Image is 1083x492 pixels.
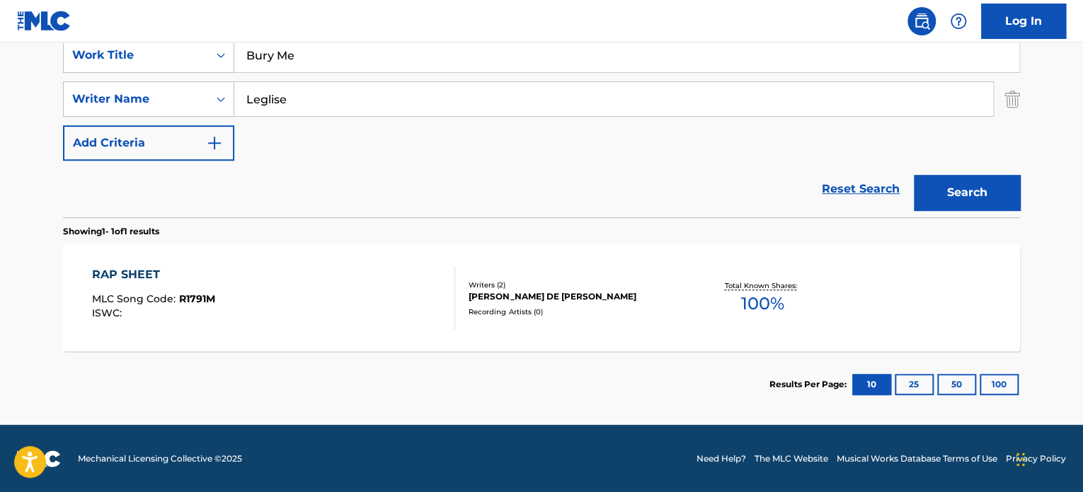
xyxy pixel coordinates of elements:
a: Log In [981,4,1066,39]
button: 50 [937,374,976,395]
span: ISWC : [92,307,125,319]
img: help [950,13,967,30]
span: MLC Song Code : [92,292,179,305]
img: MLC Logo [17,11,71,31]
p: Total Known Shares: [724,280,800,291]
img: Delete Criterion [1004,81,1020,117]
p: Showing 1 - 1 of 1 results [63,225,159,238]
a: Need Help? [697,452,746,465]
a: Reset Search [815,173,907,205]
button: Add Criteria [63,125,234,161]
span: R1791M [179,292,215,305]
span: 100 % [740,291,784,316]
img: search [913,13,930,30]
div: Recording Artists ( 0 ) [469,307,682,317]
div: Writers ( 2 ) [469,280,682,290]
div: [PERSON_NAME] DE [PERSON_NAME] [469,290,682,303]
a: The MLC Website [755,452,828,465]
button: Search [914,175,1020,210]
img: 9d2ae6d4665cec9f34b9.svg [206,135,223,151]
div: Work Title [72,47,200,64]
a: RAP SHEETMLC Song Code:R1791MISWC:Writers (2)[PERSON_NAME] DE [PERSON_NAME]Recording Artists (0)T... [63,245,1020,351]
button: 25 [895,374,934,395]
p: Results Per Page: [769,378,850,391]
a: Privacy Policy [1006,452,1066,465]
img: logo [17,450,61,467]
span: Mechanical Licensing Collective © 2025 [78,452,242,465]
div: Drag [1016,438,1025,481]
button: 100 [980,374,1019,395]
button: 10 [852,374,891,395]
div: RAP SHEET [92,266,215,283]
div: Help [944,7,973,35]
iframe: Chat Widget [1012,424,1083,492]
div: Writer Name [72,91,200,108]
form: Search Form [63,38,1020,217]
a: Musical Works Database Terms of Use [837,452,997,465]
a: Public Search [907,7,936,35]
